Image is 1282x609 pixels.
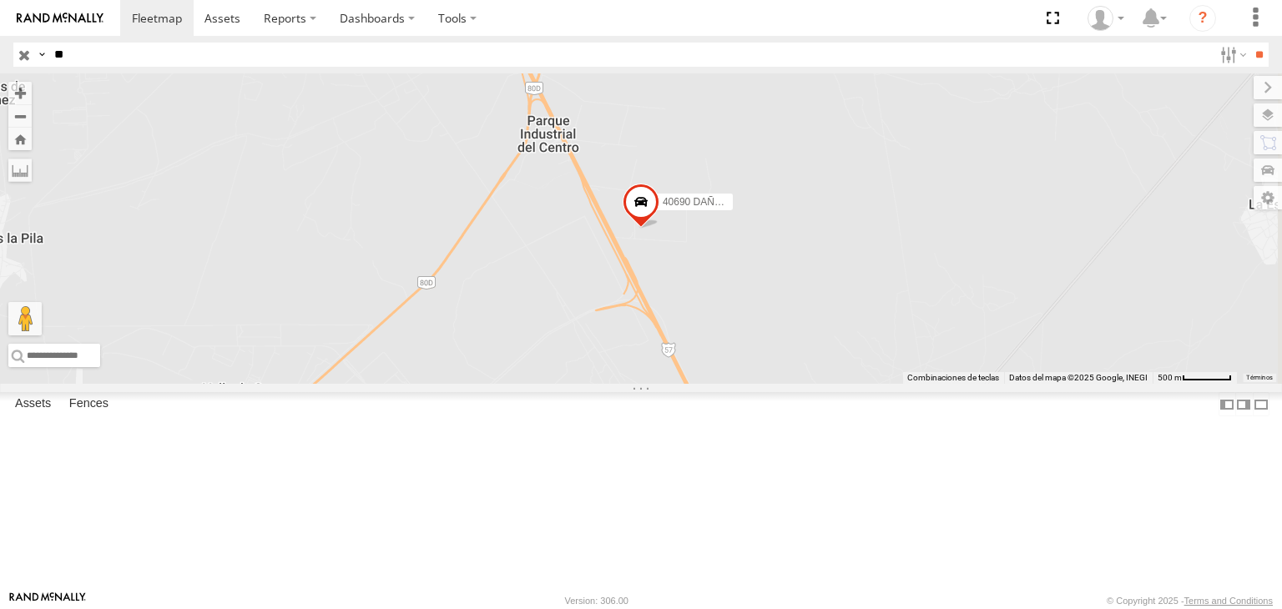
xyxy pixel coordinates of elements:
label: Fences [61,393,117,416]
span: Datos del mapa ©2025 Google, INEGI [1009,373,1148,382]
div: Version: 306.00 [565,596,628,606]
a: Terms and Conditions [1184,596,1273,606]
button: Arrastra al hombrecito al mapa para abrir Street View [8,302,42,335]
button: Combinaciones de teclas [907,372,999,384]
div: © Copyright 2025 - [1107,596,1273,606]
label: Search Query [35,43,48,67]
i: ? [1189,5,1216,32]
a: Visit our Website [9,592,86,609]
div: Angel Dominguez [1082,6,1130,31]
label: Map Settings [1254,186,1282,209]
label: Measure [8,159,32,182]
button: Escala del mapa: 500 m por 56 píxeles [1153,372,1237,384]
span: 500 m [1158,373,1182,382]
label: Dock Summary Table to the Left [1219,392,1235,416]
a: Términos (se abre en una nueva pestaña) [1246,375,1273,381]
button: Zoom out [8,104,32,128]
button: Zoom Home [8,128,32,150]
label: Hide Summary Table [1253,392,1269,416]
span: 40690 DAÑADO [663,196,736,208]
img: rand-logo.svg [17,13,103,24]
label: Search Filter Options [1214,43,1249,67]
label: Dock Summary Table to the Right [1235,392,1252,416]
label: Assets [7,393,59,416]
button: Zoom in [8,82,32,104]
